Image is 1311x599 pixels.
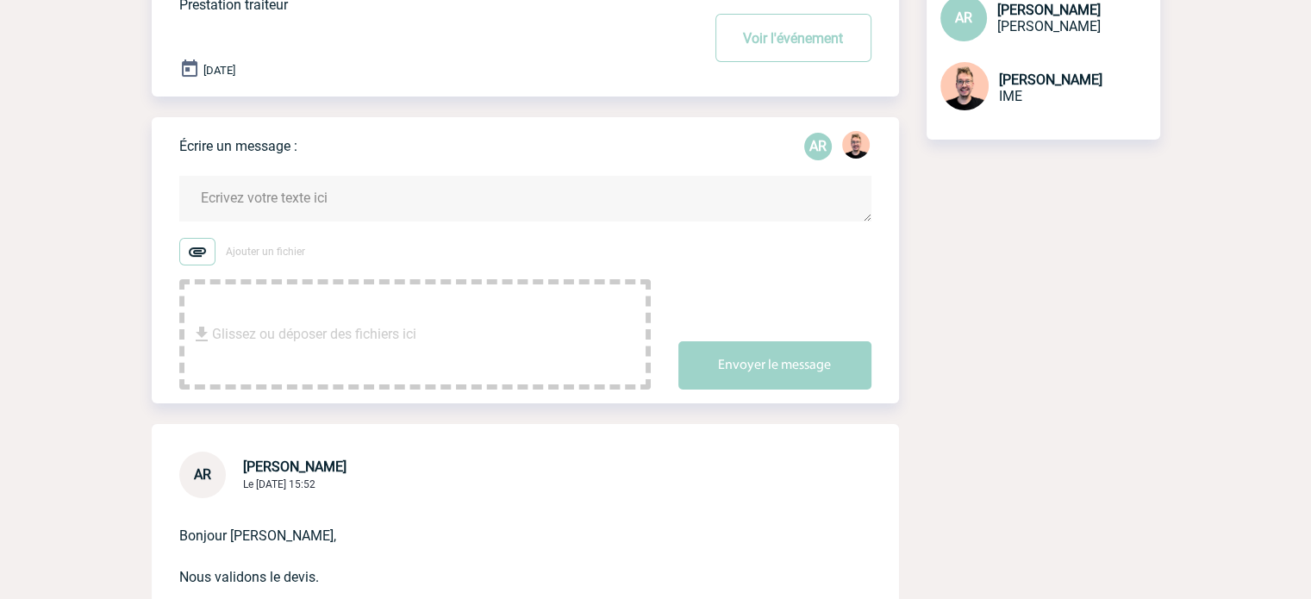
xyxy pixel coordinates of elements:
[842,131,870,162] div: Stefan MILADINOVIC
[940,62,989,110] img: 129741-1.png
[997,2,1101,18] span: [PERSON_NAME]
[243,478,315,490] span: Le [DATE] 15:52
[804,133,832,160] p: AR
[203,64,235,77] span: [DATE]
[999,88,1022,104] span: IME
[678,341,871,390] button: Envoyer le message
[243,459,346,475] span: [PERSON_NAME]
[999,72,1102,88] span: [PERSON_NAME]
[194,466,211,483] span: AR
[804,133,832,160] div: Aurore ROSENPIK
[179,138,297,154] p: Écrire un message :
[715,14,871,62] button: Voir l'événement
[842,131,870,159] img: 129741-1.png
[997,18,1101,34] span: [PERSON_NAME]
[212,291,416,377] span: Glissez ou déposer des fichiers ici
[955,9,972,26] span: AR
[191,324,212,345] img: file_download.svg
[226,246,305,258] span: Ajouter un fichier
